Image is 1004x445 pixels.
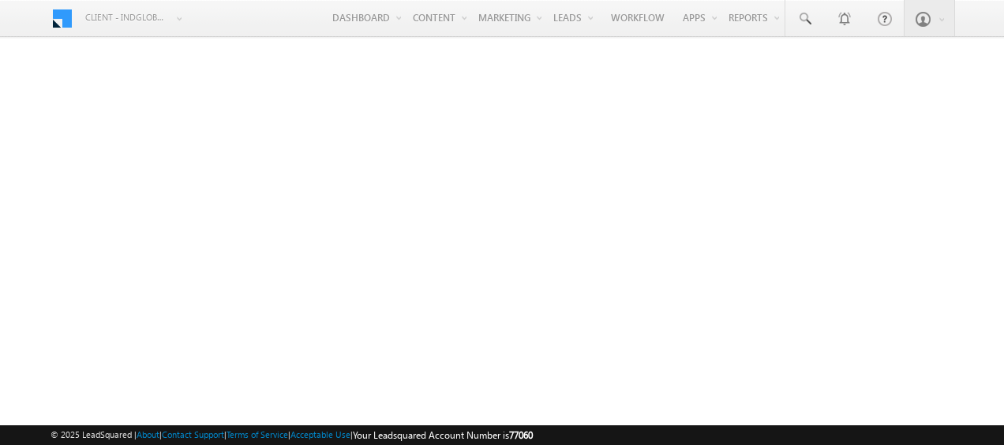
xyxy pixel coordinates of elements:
span: Your Leadsquared Account Number is [353,429,533,441]
span: © 2025 LeadSquared | | | | | [51,428,533,443]
span: 77060 [509,429,533,441]
a: Contact Support [162,429,224,439]
span: Client - indglobal1 (77060) [85,9,168,25]
a: Acceptable Use [290,429,350,439]
a: Terms of Service [227,429,288,439]
a: About [137,429,159,439]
